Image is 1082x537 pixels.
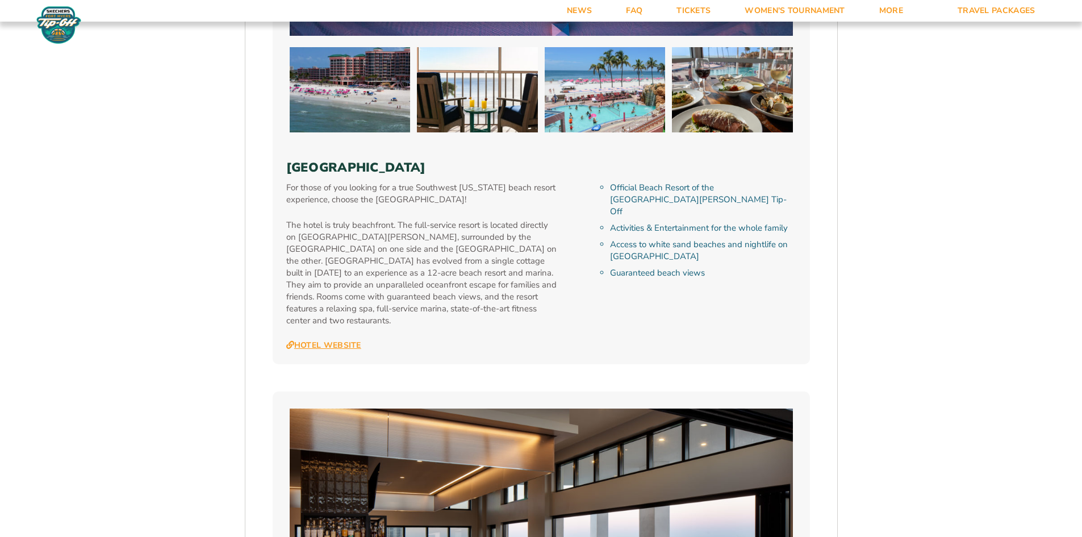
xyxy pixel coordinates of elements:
[610,222,796,234] li: Activities & Entertainment for the whole family
[610,182,796,218] li: Official Beach Resort of the [GEOGRAPHIC_DATA][PERSON_NAME] Tip-Off
[417,47,538,132] img: Pink Shell Beach Resort & Marina (2025 BEACH)
[286,182,558,206] p: For those of you looking for a true Southwest [US_STATE] beach resort experience, choose the [GEO...
[545,47,666,132] img: Pink Shell Beach Resort & Marina (2025 BEACH)
[672,47,793,132] img: Pink Shell Beach Resort & Marina (2025 BEACH)
[286,219,558,327] p: The hotel is truly beachfront. The full-service resort is located directly on [GEOGRAPHIC_DATA][P...
[610,267,796,279] li: Guaranteed beach views
[286,340,361,351] a: Hotel Website
[34,6,83,44] img: Fort Myers Tip-Off
[290,47,411,132] img: Pink Shell Beach Resort & Marina (2025 BEACH)
[286,160,796,175] h3: [GEOGRAPHIC_DATA]
[610,239,796,263] li: Access to white sand beaches and nightlife on [GEOGRAPHIC_DATA]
